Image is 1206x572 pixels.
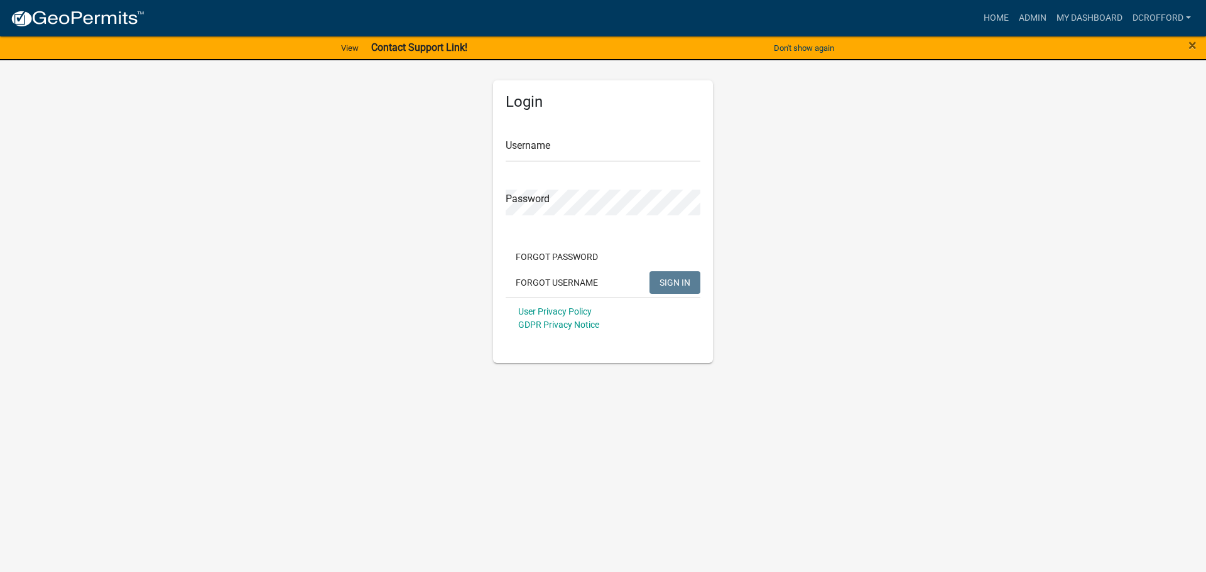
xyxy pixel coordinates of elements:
button: Forgot Password [506,246,608,268]
button: Forgot Username [506,271,608,294]
span: SIGN IN [660,277,690,287]
a: dcrofford [1127,6,1196,30]
a: View [336,38,364,58]
h5: Login [506,93,700,111]
a: Home [979,6,1014,30]
button: SIGN IN [649,271,700,294]
span: × [1188,36,1197,54]
button: Don't show again [769,38,839,58]
button: Close [1188,38,1197,53]
a: User Privacy Policy [518,306,592,316]
a: GDPR Privacy Notice [518,320,599,330]
a: My Dashboard [1051,6,1127,30]
a: Admin [1014,6,1051,30]
strong: Contact Support Link! [371,41,467,53]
